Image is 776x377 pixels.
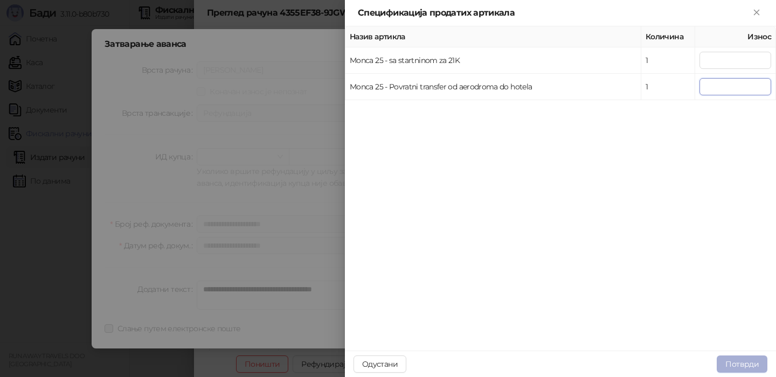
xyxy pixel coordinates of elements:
td: 1 [641,74,695,100]
th: Назив артикла [345,26,641,47]
td: 1 [641,47,695,74]
td: Monca 25 - sa startninom za 21K [345,47,641,74]
td: Monca 25 - Povratni transfer od aerodroma do hotela [345,74,641,100]
th: Износ [695,26,776,47]
button: Потврди [717,355,767,373]
button: Одустани [354,355,406,373]
button: Close [750,6,763,19]
th: Количина [641,26,695,47]
div: Спецификација продатих артикала [358,6,750,19]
